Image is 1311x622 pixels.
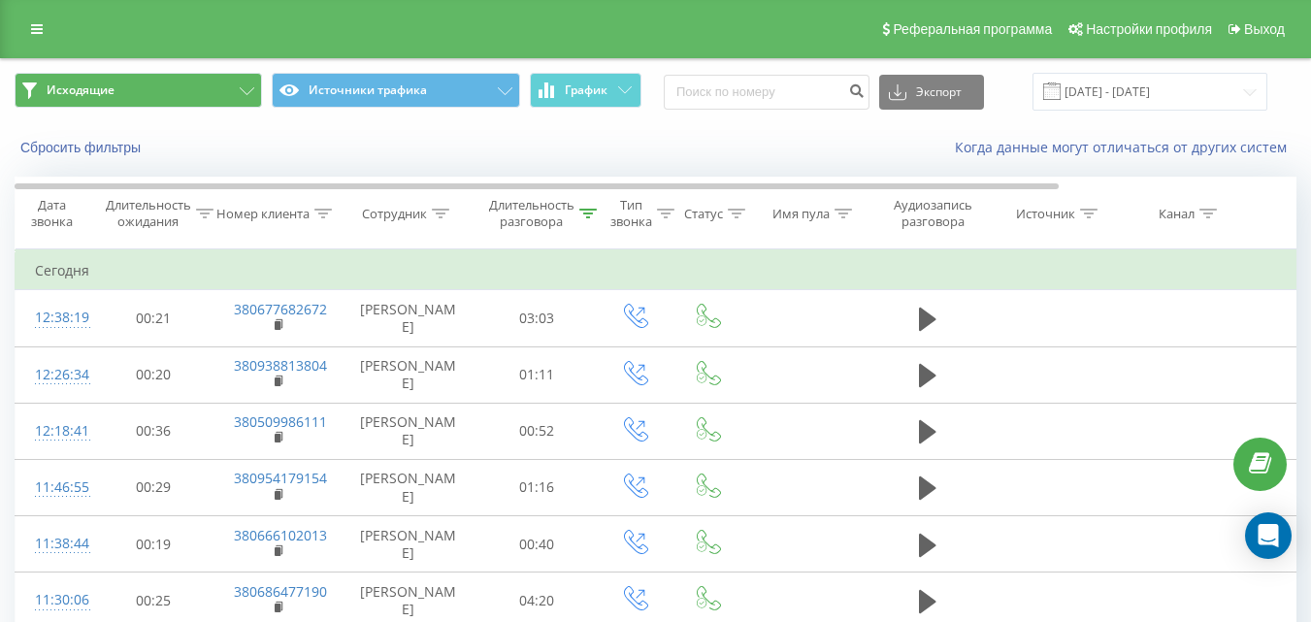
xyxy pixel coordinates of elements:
div: Open Intercom Messenger [1245,512,1292,559]
span: Настройки профиля [1086,21,1212,37]
span: Исходящие [47,82,115,98]
div: 12:38:19 [35,299,74,337]
td: 01:16 [476,459,598,515]
div: Аудиозапись разговора [886,197,980,230]
button: График [530,73,641,108]
td: 00:29 [93,459,214,515]
div: 11:30:06 [35,581,74,619]
td: 00:20 [93,346,214,403]
div: Канал [1159,206,1195,222]
div: 12:26:34 [35,356,74,394]
td: [PERSON_NAME] [341,403,476,459]
div: Длительность разговора [489,197,574,230]
td: 00:19 [93,516,214,573]
td: 00:21 [93,290,214,346]
div: Тип звонка [610,197,652,230]
td: 00:52 [476,403,598,459]
a: 380686477190 [234,582,327,601]
a: 380509986111 [234,412,327,431]
button: Исходящие [15,73,262,108]
div: Источник [1016,206,1075,222]
button: Источники трафика [272,73,519,108]
div: Имя пула [772,206,830,222]
div: Сотрудник [362,206,427,222]
td: [PERSON_NAME] [341,459,476,515]
div: Дата звонка [16,197,87,230]
div: 12:18:41 [35,412,74,450]
input: Поиск по номеру [664,75,869,110]
button: Экспорт [879,75,984,110]
td: [PERSON_NAME] [341,290,476,346]
td: [PERSON_NAME] [341,346,476,403]
a: 380938813804 [234,356,327,375]
td: 03:03 [476,290,598,346]
a: Когда данные могут отличаться от других систем [955,138,1296,156]
td: 00:40 [476,516,598,573]
div: Статус [684,206,723,222]
div: 11:38:44 [35,525,74,563]
button: Сбросить фильтры [15,139,150,156]
div: Длительность ожидания [106,197,191,230]
td: [PERSON_NAME] [341,516,476,573]
td: 01:11 [476,346,598,403]
a: 380954179154 [234,469,327,487]
a: 380666102013 [234,526,327,544]
td: 00:36 [93,403,214,459]
span: График [565,83,607,97]
span: Реферальная программа [893,21,1052,37]
div: 11:46:55 [35,469,74,507]
div: Номер клиента [216,206,310,222]
a: 380677682672 [234,300,327,318]
span: Выход [1244,21,1285,37]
